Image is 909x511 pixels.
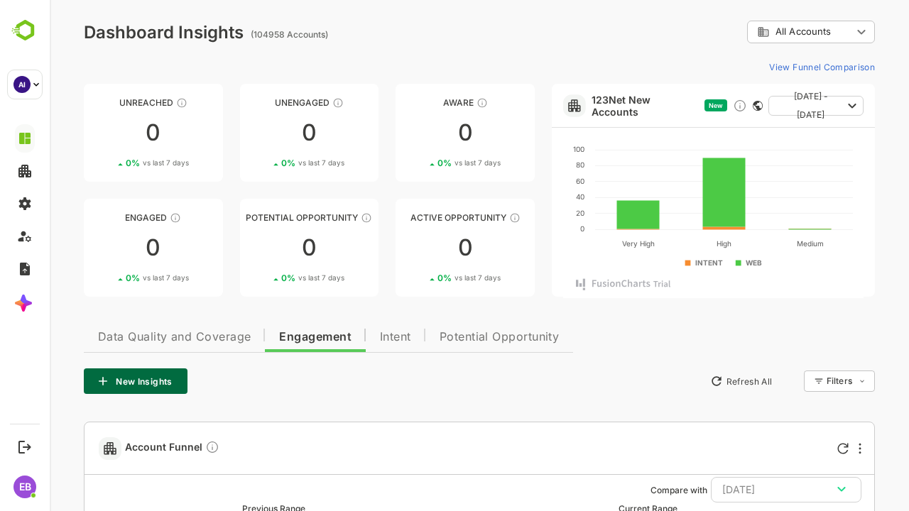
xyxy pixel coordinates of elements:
[346,97,485,108] div: Aware
[232,158,295,168] div: 0 %
[714,55,825,78] button: View Funnel Comparison
[683,99,697,113] div: Discover new ICP-fit accounts showing engagement — via intent surges, anonymous website visits, L...
[13,476,36,498] div: EB
[673,480,800,499] div: [DATE]
[809,443,812,454] div: More
[526,209,535,217] text: 20
[76,273,139,283] div: 0 %
[34,199,173,297] a: EngagedThese accounts are warm, further nurturing would qualify them to MQAs00%vs last 7 days
[572,239,604,248] text: Very High
[75,440,170,456] span: Account Funnel
[76,158,139,168] div: 0 %
[719,96,814,116] button: [DATE] - [DATE]
[93,273,139,283] span: vs last 7 days
[707,26,802,38] div: All Accounts
[201,29,283,40] ag: (104958 Accounts)
[459,212,471,224] div: These accounts have open opportunities which might be at any of the Sales Stages
[190,97,330,108] div: Unengaged
[788,443,799,454] div: Refresh
[190,212,330,223] div: Potential Opportunity
[120,212,131,224] div: These accounts are warm, further nurturing would qualify them to MQAs
[156,440,170,456] div: Compare Funnel to any previous dates, and click on any plot in the current funnel to view the det...
[346,236,485,259] div: 0
[34,236,173,259] div: 0
[283,97,294,109] div: These accounts have not shown enough engagement and need nurturing
[346,212,485,223] div: Active Opportunity
[34,121,173,144] div: 0
[190,236,330,259] div: 0
[542,94,649,118] a: 123Net New Accounts
[190,199,330,297] a: Potential OpportunityThese accounts are MQAs and can be passed on to Inside Sales00%vs last 7 days
[330,331,361,343] span: Intent
[346,199,485,297] a: Active OpportunityThese accounts have open opportunities which might be at any of the Sales Stage...
[405,158,451,168] span: vs last 7 days
[311,212,322,224] div: These accounts are MQAs and can be passed on to Inside Sales
[526,160,535,169] text: 80
[346,84,485,182] a: AwareThese accounts have just entered the buying cycle and need further nurturing00%vs last 7 days
[15,437,34,456] button: Logout
[13,76,31,93] div: AI
[249,273,295,283] span: vs last 7 days
[232,273,295,283] div: 0 %
[659,101,673,109] span: New
[388,273,451,283] div: 0 %
[530,224,535,233] text: 0
[346,121,485,144] div: 0
[523,145,535,153] text: 100
[126,97,138,109] div: These accounts have not been engaged with for a defined time period
[34,22,194,43] div: Dashboard Insights
[229,331,302,343] span: Engagement
[34,84,173,182] a: UnreachedThese accounts have not been engaged with for a defined time period00%vs last 7 days
[93,158,139,168] span: vs last 7 days
[526,192,535,201] text: 40
[730,87,793,124] span: [DATE] - [DATE]
[775,368,825,394] div: Filters
[654,370,729,392] button: Refresh All
[726,26,781,37] span: All Accounts
[390,331,510,343] span: Potential Opportunity
[667,239,682,248] text: High
[34,212,173,223] div: Engaged
[48,331,201,343] span: Data Quality and Coverage
[7,17,43,44] img: BambooboxLogoMark.f1c84d78b4c51b1a7b5f700c9845e183.svg
[34,97,173,108] div: Unreached
[388,158,451,168] div: 0 %
[526,177,535,185] text: 60
[697,18,825,46] div: All Accounts
[190,121,330,144] div: 0
[661,477,812,502] button: [DATE]
[34,368,138,394] button: New Insights
[427,97,438,109] div: These accounts have just entered the buying cycle and need further nurturing
[249,158,295,168] span: vs last 7 days
[746,239,773,248] text: Medium
[777,375,802,386] div: Filters
[601,485,658,495] ag: Compare with
[703,101,713,111] div: This card does not support filter and segments
[405,273,451,283] span: vs last 7 days
[190,84,330,182] a: UnengagedThese accounts have not shown enough engagement and need nurturing00%vs last 7 days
